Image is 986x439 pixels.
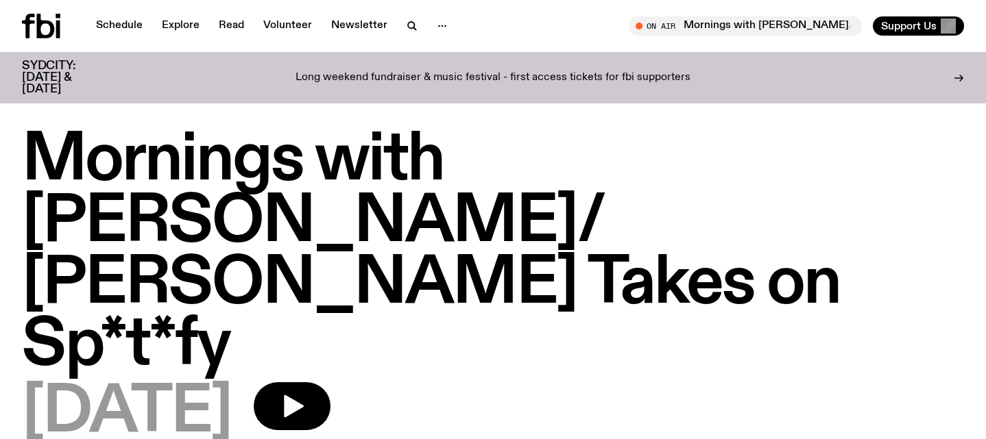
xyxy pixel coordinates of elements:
a: Volunteer [255,16,320,36]
button: Support Us [873,16,964,36]
h3: SYDCITY: [DATE] & [DATE] [22,60,110,95]
a: Newsletter [323,16,396,36]
h1: Mornings with [PERSON_NAME]/ [PERSON_NAME] Takes on Sp*t*fy [22,130,964,377]
a: Explore [154,16,208,36]
a: Read [211,16,252,36]
button: On AirMornings with [PERSON_NAME]/ [PERSON_NAME] Takes on Sp*t*fy [629,16,862,36]
span: Support Us [881,20,937,32]
a: Schedule [88,16,151,36]
p: Long weekend fundraiser & music festival - first access tickets for fbi supporters [296,72,690,84]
